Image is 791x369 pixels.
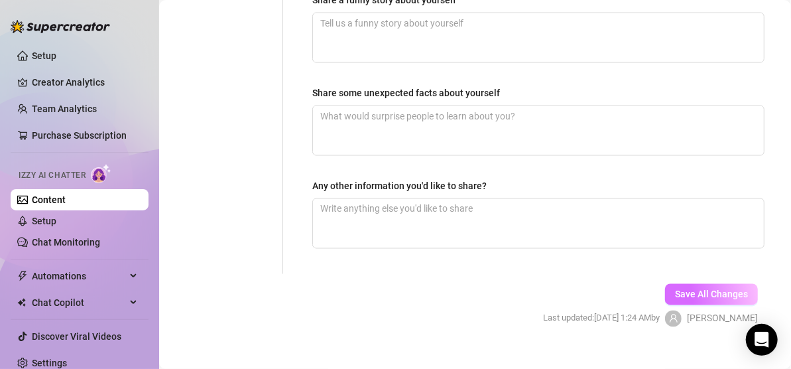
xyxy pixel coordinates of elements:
a: Content [32,194,66,205]
span: Automations [32,265,126,287]
a: Chat Monitoring [32,237,100,248]
img: AI Chatter [91,164,111,183]
span: thunderbolt [17,271,28,281]
img: Chat Copilot [17,298,26,307]
label: Share some unexpected facts about yourself [312,86,509,100]
img: logo-BBDzfeDw.svg [11,20,110,33]
span: Izzy AI Chatter [19,169,86,182]
button: Save All Changes [665,284,758,305]
textarea: Share a funny story about yourself [313,13,764,62]
span: [PERSON_NAME] [687,311,758,326]
a: Purchase Subscription [32,130,127,141]
a: Settings [32,358,67,368]
textarea: Any other information you'd like to share? [313,199,764,248]
span: Last updated: [DATE] 1:24 AM by [543,312,660,325]
a: Setup [32,216,56,226]
textarea: Share some unexpected facts about yourself [313,106,764,155]
a: Setup [32,50,56,61]
div: Share some unexpected facts about yourself [312,86,500,100]
a: Creator Analytics [32,72,138,93]
label: Any other information you'd like to share? [312,179,496,193]
span: Save All Changes [675,289,748,300]
a: Discover Viral Videos [32,331,121,342]
span: user [669,314,678,323]
div: Any other information you'd like to share? [312,179,487,193]
a: Team Analytics [32,104,97,114]
span: Chat Copilot [32,292,126,313]
div: Open Intercom Messenger [746,324,778,356]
